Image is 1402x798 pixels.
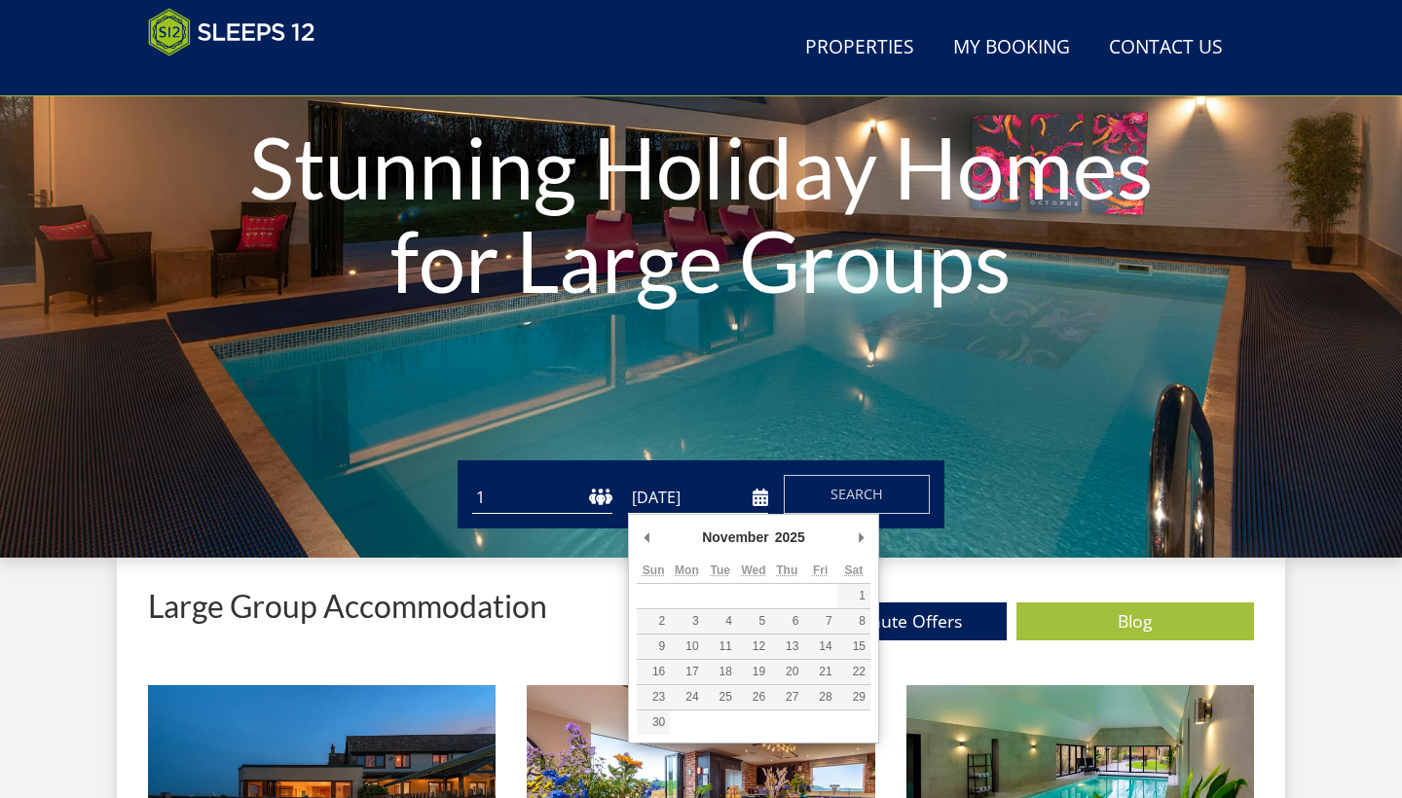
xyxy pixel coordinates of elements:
[699,523,771,552] div: November
[643,563,665,577] abbr: Sunday
[737,609,770,634] button: 5
[1016,602,1254,640] a: Blog
[138,68,343,85] iframe: Customer reviews powered by Trustpilot
[776,563,797,577] abbr: Thursday
[813,563,828,577] abbr: Friday
[770,609,803,634] button: 6
[837,660,870,684] button: 22
[770,635,803,659] button: 13
[803,635,836,659] button: 14
[737,660,770,684] button: 19
[637,710,670,735] button: 30
[803,660,836,684] button: 21
[1101,26,1231,70] a: Contact Us
[851,523,870,552] button: Next Month
[710,563,729,577] abbr: Tuesday
[628,482,768,514] input: Arrival Date
[770,660,803,684] button: 20
[637,523,656,552] button: Previous Month
[637,685,670,709] button: 23
[637,660,670,684] button: 16
[670,660,703,684] button: 17
[945,26,1078,70] a: My Booking
[772,523,808,552] div: 2025
[737,635,770,659] button: 12
[704,685,737,709] button: 25
[704,660,737,684] button: 18
[670,685,703,709] button: 24
[803,685,836,709] button: 28
[637,609,670,634] button: 2
[784,475,930,514] button: Search
[837,635,870,659] button: 15
[830,485,883,503] span: Search
[797,26,922,70] a: Properties
[845,563,864,577] abbr: Saturday
[704,635,737,659] button: 11
[837,685,870,709] button: 29
[837,584,870,608] button: 1
[670,635,703,659] button: 10
[148,589,547,623] p: Large Group Accommodation
[770,685,803,709] button: 27
[148,8,315,56] img: Sleeps 12
[769,602,1007,640] a: Last Minute Offers
[741,563,765,577] abbr: Wednesday
[675,563,699,577] abbr: Monday
[803,609,836,634] button: 7
[704,609,737,634] button: 4
[210,82,1192,345] h1: Stunning Holiday Homes for Large Groups
[670,609,703,634] button: 3
[637,635,670,659] button: 9
[837,609,870,634] button: 8
[737,685,770,709] button: 26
